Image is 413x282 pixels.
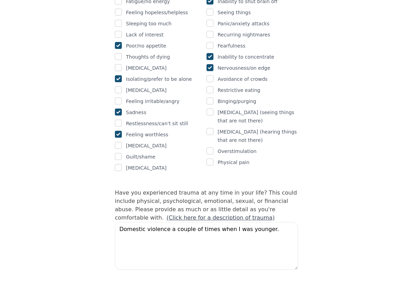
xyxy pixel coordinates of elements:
[126,8,188,17] p: Feeling hopeless/helpless
[126,53,170,61] p: Thoughts of dying
[218,97,256,105] p: Binging/purging
[126,42,166,50] p: Poor/no appetite
[218,31,270,39] p: Recurring nightmares
[218,86,260,94] p: Restrictive eating
[218,108,298,125] p: [MEDICAL_DATA] (seeing things that are not there)
[126,153,155,161] p: Guilt/shame
[126,130,168,139] p: Feeling worthless
[218,158,250,166] p: Physical pain
[218,19,269,28] p: Panic/anxiety attacks
[218,53,274,61] p: Inability to concentrate
[126,97,179,105] p: Feeling irritable/angry
[126,75,192,83] p: Isolating/prefer to be alone
[126,164,167,172] p: [MEDICAL_DATA]
[126,31,163,39] p: Lack of interest
[126,119,188,128] p: Restlessness/can't sit still
[218,128,298,144] p: [MEDICAL_DATA] (hearing things that are not there)
[218,75,268,83] p: Avoidance of crowds
[218,42,245,50] p: Fearfulness
[126,19,171,28] p: Sleeping too much
[218,147,256,155] p: Overstimulation
[126,142,167,150] p: [MEDICAL_DATA]
[167,214,275,221] a: (Click here for a description of trauma)
[218,8,251,17] p: Seeing things
[115,222,298,270] textarea: Domestic violence a couple of times when I was younger.
[115,189,297,221] label: Have you experienced trauma at any time in your life? This could include physical, psychological,...
[126,86,167,94] p: [MEDICAL_DATA]
[126,64,167,72] p: [MEDICAL_DATA]
[218,64,270,72] p: Nervousness/on edge
[126,108,146,117] p: Sadness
